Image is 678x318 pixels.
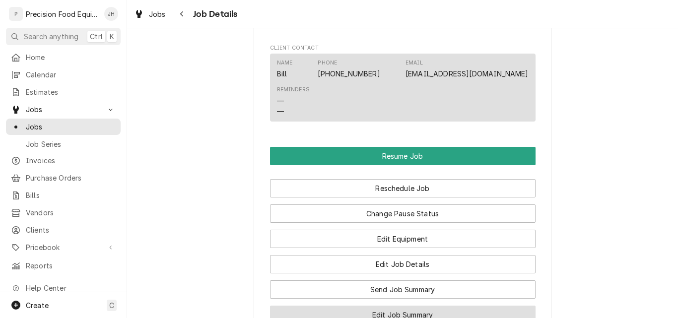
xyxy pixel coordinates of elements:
[26,207,116,218] span: Vendors
[6,222,121,238] a: Clients
[26,9,99,19] div: Precision Food Equipment LLC
[9,7,23,21] div: P
[270,248,536,273] div: Button Group Row
[26,155,116,166] span: Invoices
[270,44,536,126] div: Client Contact
[277,59,293,67] div: Name
[270,255,536,273] button: Edit Job Details
[270,165,536,172] div: Button Group Row
[26,283,115,293] span: Help Center
[277,86,310,116] div: Reminders
[26,122,116,132] span: Jobs
[270,54,536,122] div: Contact
[174,6,190,22] button: Navigate back
[270,230,536,248] button: Edit Equipment
[6,187,121,203] a: Bills
[26,69,116,80] span: Calendar
[318,59,380,79] div: Phone
[270,273,536,299] div: Button Group Row
[406,69,528,78] a: [EMAIL_ADDRESS][DOMAIN_NAME]
[270,280,536,299] button: Send Job Summary
[270,197,536,223] div: Button Group Row
[26,225,116,235] span: Clients
[104,7,118,21] div: Jason Hertel's Avatar
[26,190,116,200] span: Bills
[6,170,121,186] a: Purchase Orders
[26,242,101,253] span: Pricebook
[6,49,121,65] a: Home
[90,31,103,42] span: Ctrl
[6,280,121,296] a: Go to Help Center
[190,7,238,21] span: Job Details
[6,257,121,274] a: Reports
[406,59,423,67] div: Email
[270,54,536,126] div: Client Contact List
[110,31,114,42] span: K
[270,147,536,165] div: Button Group Row
[270,179,536,197] button: Reschedule Job
[270,223,536,248] div: Button Group Row
[24,31,78,42] span: Search anything
[6,66,121,83] a: Calendar
[26,52,116,63] span: Home
[318,59,337,67] div: Phone
[104,7,118,21] div: JH
[277,86,310,94] div: Reminders
[26,173,116,183] span: Purchase Orders
[270,44,536,52] span: Client Contact
[109,300,114,311] span: C
[270,147,536,165] button: Resume Job
[26,260,116,271] span: Reports
[26,104,101,115] span: Jobs
[277,106,284,117] div: —
[277,59,293,79] div: Name
[6,119,121,135] a: Jobs
[6,136,121,152] a: Job Series
[277,96,284,106] div: —
[270,204,536,223] button: Change Pause Status
[277,68,287,79] div: Bill
[406,59,528,79] div: Email
[26,301,49,310] span: Create
[6,84,121,100] a: Estimates
[6,152,121,169] a: Invoices
[270,172,536,197] div: Button Group Row
[130,6,170,22] a: Jobs
[6,101,121,118] a: Go to Jobs
[26,139,116,149] span: Job Series
[149,9,166,19] span: Jobs
[6,239,121,255] a: Go to Pricebook
[26,87,116,97] span: Estimates
[318,69,380,78] a: [PHONE_NUMBER]
[6,204,121,221] a: Vendors
[6,28,121,45] button: Search anythingCtrlK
